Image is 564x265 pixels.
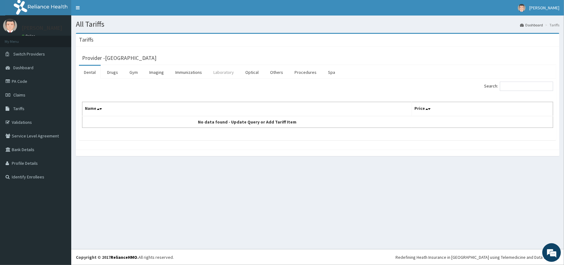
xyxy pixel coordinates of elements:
[22,34,37,38] a: Online
[13,51,45,57] span: Switch Providers
[412,102,553,116] th: Price
[544,22,559,28] li: Tariffs
[82,55,156,61] h3: Provider - [GEOGRAPHIC_DATA]
[3,19,17,33] img: User Image
[82,102,412,116] th: Name
[170,66,207,79] a: Immunizations
[396,254,559,260] div: Redefining Heath Insurance in [GEOGRAPHIC_DATA] using Telemedicine and Data Science!
[265,66,288,79] a: Others
[208,66,239,79] a: Laboratory
[529,5,559,11] span: [PERSON_NAME]
[13,106,24,111] span: Tariffs
[79,66,101,79] a: Dental
[240,66,264,79] a: Optical
[484,82,553,91] label: Search:
[111,254,137,260] a: RelianceHMO
[82,116,412,128] td: No data found - Update Query or Add Tariff Item
[13,92,25,98] span: Claims
[290,66,321,79] a: Procedures
[76,20,559,28] h1: All Tariffs
[102,66,123,79] a: Drugs
[518,4,526,12] img: User Image
[79,37,94,43] h3: Tariffs
[125,66,143,79] a: Gym
[76,254,138,260] strong: Copyright © 2017 .
[144,66,169,79] a: Imaging
[71,249,564,265] footer: All rights reserved.
[520,22,543,28] a: Dashboard
[323,66,340,79] a: Spa
[13,65,33,70] span: Dashboard
[22,25,62,31] p: [PERSON_NAME]
[500,82,553,91] input: Search:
